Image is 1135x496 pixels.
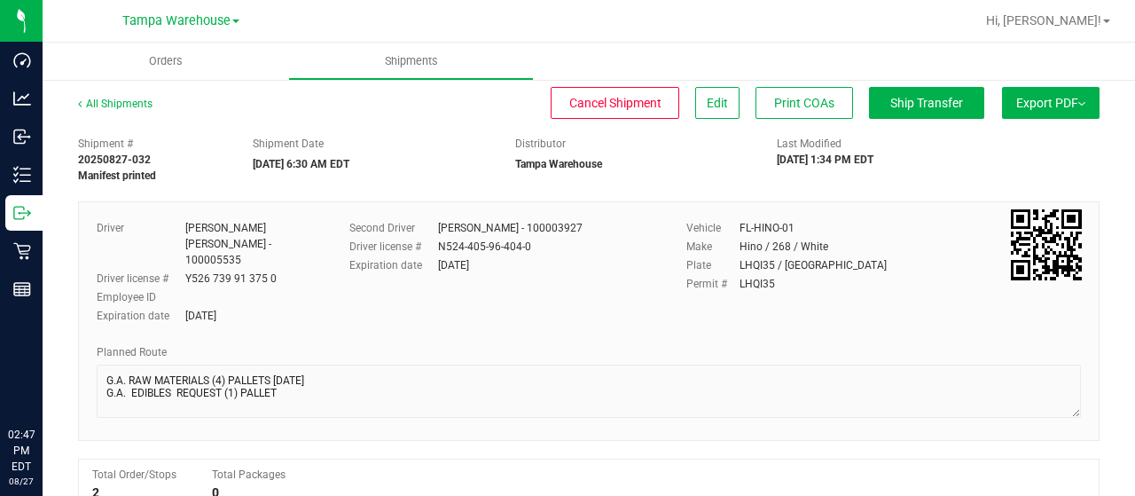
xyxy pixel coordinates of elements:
button: Print COAs [755,87,853,119]
inline-svg: Analytics [13,90,31,107]
inline-svg: Inventory [13,166,31,184]
div: [DATE] [185,308,216,324]
span: Orders [125,53,207,69]
inline-svg: Outbound [13,204,31,222]
div: N524-405-96-404-0 [438,239,531,255]
strong: [DATE] 1:34 PM EDT [777,154,873,166]
div: Y526 739 91 375 0 [185,271,277,287]
label: Expiration date [349,257,438,273]
span: Cancel Shipment [569,96,661,110]
span: Total Order/Stops [92,468,176,481]
span: Edit [707,96,728,110]
label: Shipment Date [253,136,324,152]
strong: 20250827-032 [78,154,151,166]
div: LHQI35 [740,276,775,292]
span: Hi, [PERSON_NAME]! [986,13,1101,28]
div: [DATE] [438,257,469,273]
span: Tampa Warehouse [122,13,231,28]
div: Hino / 268 / White [740,239,828,255]
span: Planned Route [97,346,167,358]
span: Ship Transfer [890,96,963,110]
span: Shipments [361,53,462,69]
button: Ship Transfer [869,87,984,119]
div: LHQI35 / [GEOGRAPHIC_DATA] [740,257,887,273]
label: Driver [97,220,185,268]
span: Export PDF [1016,96,1085,110]
qrcode: 20250827-032 [1011,209,1082,280]
iframe: Resource center [18,354,71,407]
span: Print COAs [774,96,834,110]
inline-svg: Reports [13,280,31,298]
a: All Shipments [78,98,153,110]
a: Orders [43,43,288,80]
div: FL-HINO-01 [740,220,794,236]
strong: [DATE] 6:30 AM EDT [253,158,349,170]
p: 08/27 [8,475,35,488]
div: [PERSON_NAME] - 100003927 [438,220,583,236]
img: Scan me! [1011,209,1082,280]
label: Vehicle [686,220,740,236]
label: Driver license # [97,271,185,287]
strong: Tampa Warehouse [515,158,602,170]
inline-svg: Dashboard [13,51,31,69]
strong: Manifest printed [78,169,156,182]
label: Employee ID [97,289,185,305]
label: Expiration date [97,308,185,324]
label: Permit # [686,276,740,292]
p: 02:47 PM EDT [8,427,35,475]
span: Total Packages [212,468,286,481]
span: Shipment # [78,136,226,152]
inline-svg: Retail [13,242,31,260]
button: Export PDF [1002,87,1100,119]
label: Make [686,239,740,255]
label: Driver license # [349,239,438,255]
div: [PERSON_NAME] [PERSON_NAME] - 100005535 [185,220,323,268]
label: Plate [686,257,740,273]
label: Distributor [515,136,566,152]
label: Second Driver [349,220,438,236]
button: Cancel Shipment [551,87,679,119]
button: Edit [695,87,740,119]
inline-svg: Inbound [13,128,31,146]
a: Shipments [288,43,534,80]
label: Last Modified [777,136,841,152]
